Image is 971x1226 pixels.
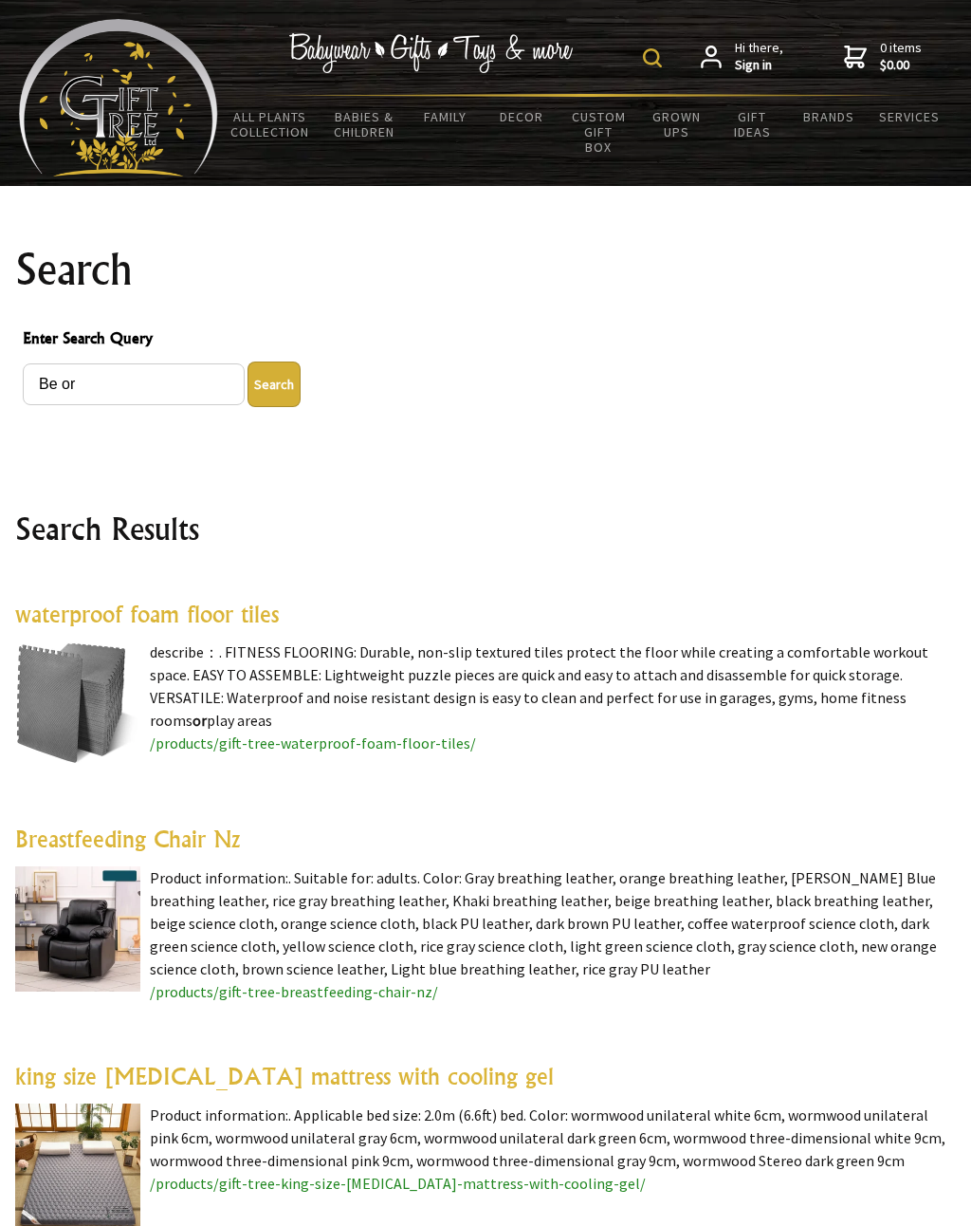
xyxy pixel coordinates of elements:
a: Hi there,Sign in [701,40,783,73]
a: Family [407,97,483,137]
strong: $0.00 [880,57,922,74]
a: Breastfeeding Chair Nz [15,825,240,853]
input: Enter Search Query [23,363,245,405]
span: Hi there, [735,40,783,73]
h2: Search Results [15,506,956,551]
a: waterproof foam floor tiles [15,600,279,628]
img: Babyware - Gifts - Toys and more... [19,19,218,176]
img: Babywear - Gifts - Toys & more [288,33,573,73]
a: Gift Ideas [714,97,790,152]
a: /products/gift-tree-waterproof-foam-floor-tiles/ [150,734,476,752]
a: Grown Ups [638,97,714,152]
a: Decor [483,97,559,137]
a: /products/gift-tree-king-size-[MEDICAL_DATA]-mattress-with-cooling-gel/ [150,1174,646,1193]
highlight: or [192,711,207,730]
img: product search [643,48,662,67]
strong: Sign in [735,57,783,74]
a: All Plants Collection [218,97,321,152]
a: Brands [791,97,867,137]
a: 0 items$0.00 [844,40,922,73]
button: Enter Search Query [247,362,301,407]
span: Enter Search Query [23,326,948,354]
a: /products/gift-tree-breastfeeding-chair-nz/ [150,982,438,1001]
a: king size [MEDICAL_DATA] mattress with cooling gel [15,1062,554,1090]
a: Babies & Children [321,97,407,152]
a: Custom Gift Box [559,97,638,167]
h1: Search [15,247,956,292]
img: waterproof foam floor tiles [15,641,140,766]
img: Breastfeeding Chair Nz [15,866,140,992]
span: 0 items [880,39,922,73]
a: Services [867,97,952,137]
